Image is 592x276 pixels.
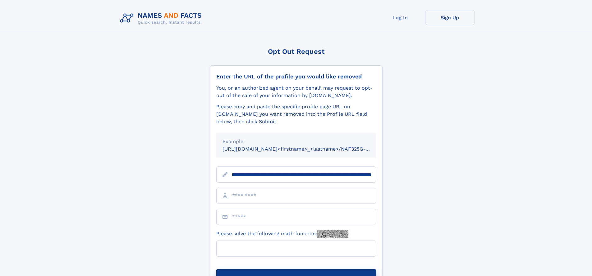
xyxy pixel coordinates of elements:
[223,146,388,152] small: [URL][DOMAIN_NAME]<firstname>_<lastname>/NAF325G-xxxxxxxx
[216,84,376,99] div: You, or an authorized agent on your behalf, may request to opt-out of the sale of your informatio...
[425,10,475,25] a: Sign Up
[216,230,348,238] label: Please solve the following math function:
[117,10,207,27] img: Logo Names and Facts
[216,73,376,80] div: Enter the URL of the profile you would like removed
[375,10,425,25] a: Log In
[223,138,370,145] div: Example:
[210,48,383,55] div: Opt Out Request
[216,103,376,125] div: Please copy and paste the specific profile page URL on [DOMAIN_NAME] you want removed into the Pr...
